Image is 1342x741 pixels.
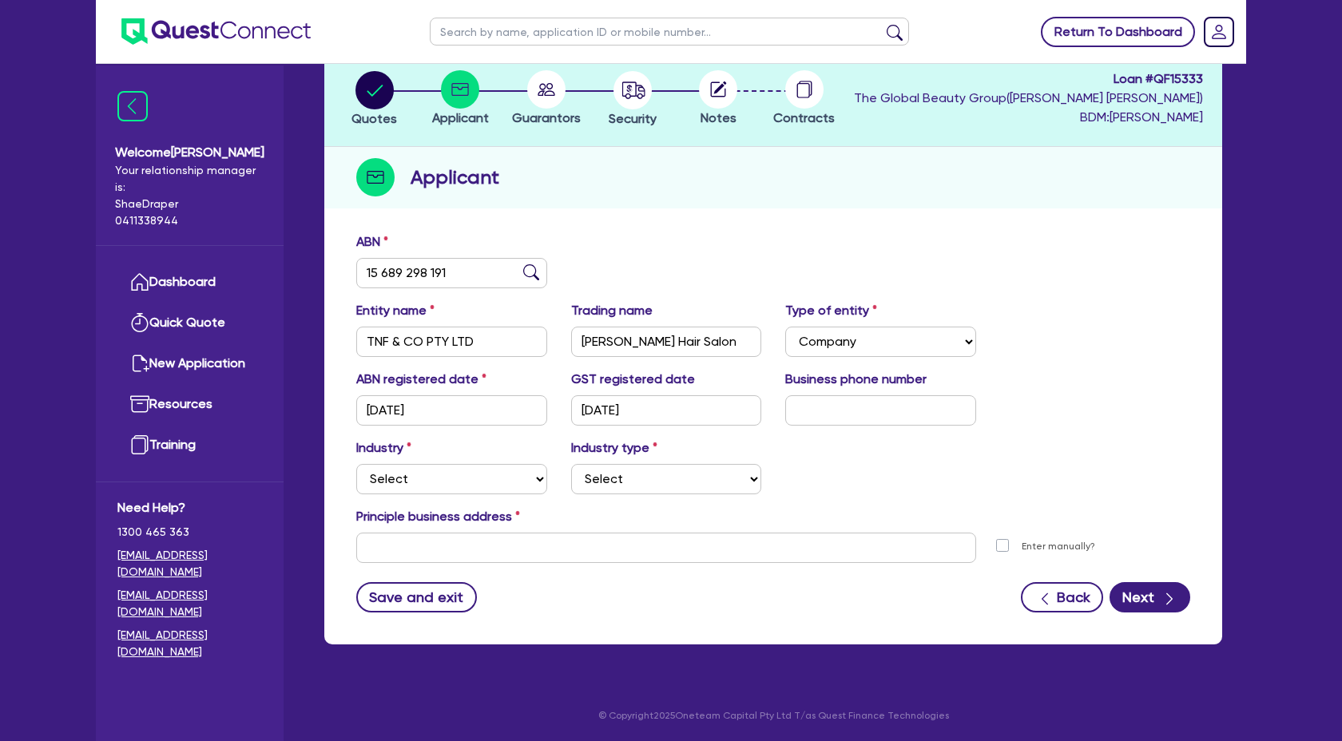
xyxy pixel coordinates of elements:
img: training [130,435,149,454]
input: Search by name, application ID or mobile number... [430,18,909,46]
label: Trading name [571,301,653,320]
span: Contracts [773,110,835,125]
button: Next [1110,582,1190,612]
h2: Applicant [411,163,499,192]
span: Notes [701,110,737,125]
a: Resources [117,384,262,425]
button: Quotes [351,70,398,129]
label: Entity name [356,301,435,320]
span: Guarantors [512,110,581,125]
span: The Global Beauty Group ( [PERSON_NAME] [PERSON_NAME] ) [854,90,1203,105]
p: © Copyright 2025 Oneteam Capital Pty Ltd T/as Quest Finance Technologies [313,708,1233,723]
a: Dashboard [117,262,262,303]
a: [EMAIL_ADDRESS][DOMAIN_NAME] [117,627,262,660]
label: Business phone number [785,370,927,389]
span: Loan # QF15333 [854,69,1203,89]
span: Applicant [432,110,489,125]
a: Quick Quote [117,303,262,343]
label: Principle business address [356,507,520,526]
a: Dropdown toggle [1198,11,1240,53]
img: quest-connect-logo-blue [121,18,311,45]
label: ABN [356,232,388,252]
img: abn-lookup icon [523,264,539,280]
span: Your relationship manager is: Shae Draper 0411338944 [115,162,264,229]
input: DD / MM / YYYY [356,395,547,426]
img: new-application [130,354,149,373]
label: Enter manually? [1022,539,1095,554]
label: Industry [356,438,411,458]
button: Back [1021,582,1103,612]
a: Training [117,425,262,466]
span: Welcome [PERSON_NAME] [115,143,264,162]
label: Industry type [571,438,657,458]
label: GST registered date [571,370,695,389]
a: [EMAIL_ADDRESS][DOMAIN_NAME] [117,547,262,581]
span: Security [609,111,657,126]
input: DD / MM / YYYY [571,395,762,426]
a: Return To Dashboard [1041,17,1195,47]
img: quick-quote [130,313,149,332]
button: Save and exit [356,582,477,612]
a: [EMAIL_ADDRESS][DOMAIN_NAME] [117,587,262,620]
span: Need Help? [117,498,262,517]
span: Quotes [351,111,397,126]
img: icon-menu-close [117,91,148,121]
img: resources [130,394,149,414]
span: BDM: [PERSON_NAME] [854,108,1203,127]
img: step-icon [356,158,395,196]
span: 1300 465 363 [117,524,262,541]
label: ABN registered date [356,370,486,389]
a: New Application [117,343,262,384]
label: Type of entity [785,301,877,320]
button: Security [608,70,657,129]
